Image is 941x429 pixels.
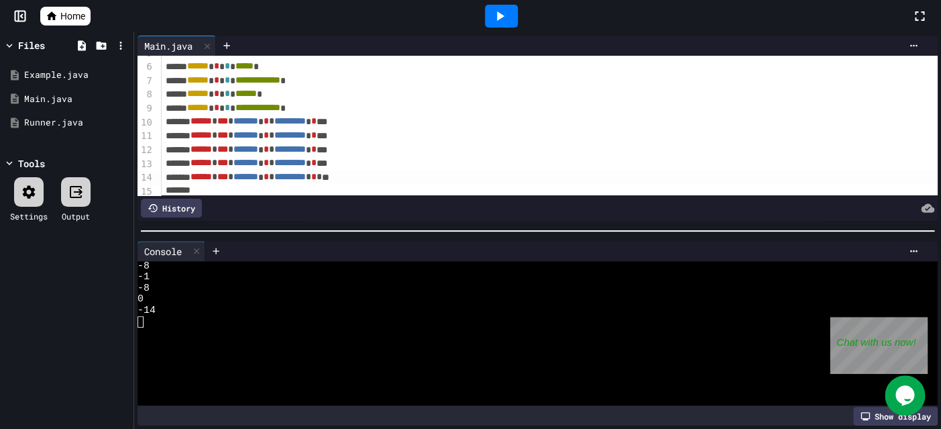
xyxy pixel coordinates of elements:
[137,102,154,116] div: 9
[137,244,188,258] div: Console
[853,407,938,426] div: Show display
[137,130,154,144] div: 11
[141,199,202,218] div: History
[137,185,154,199] div: 15
[137,88,154,102] div: 8
[137,60,154,75] div: 6
[10,210,48,222] div: Settings
[137,261,150,273] span: -8
[62,210,90,222] div: Output
[137,39,199,53] div: Main.java
[40,7,91,26] a: Home
[885,375,928,416] iframe: chat widget
[137,272,150,283] span: -1
[24,68,129,82] div: Example.java
[830,317,928,374] iframe: chat widget
[137,36,216,56] div: Main.java
[137,305,156,317] span: -14
[137,283,150,295] span: -8
[18,156,45,171] div: Tools
[137,294,144,305] span: 0
[24,93,129,106] div: Main.java
[60,9,85,23] span: Home
[137,158,154,172] div: 13
[24,116,129,130] div: Runner.java
[137,241,205,261] div: Console
[18,38,45,52] div: Files
[137,75,154,89] div: 7
[137,171,154,185] div: 14
[137,144,154,158] div: 12
[137,116,154,130] div: 10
